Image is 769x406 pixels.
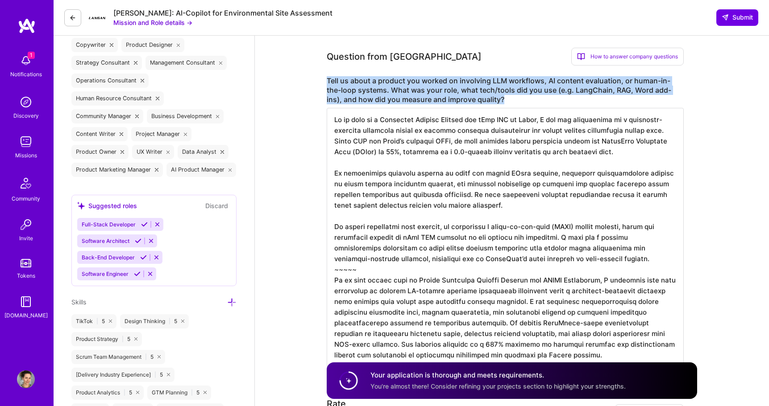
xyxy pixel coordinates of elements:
[141,79,144,82] i: icon Close
[177,43,180,47] i: icon Close
[184,132,187,136] i: icon Close
[203,201,231,211] button: Discard
[135,238,141,244] i: Accept
[370,382,626,390] span: You're almost there! Consider refining your projects section to highlight your strengths.
[716,9,758,25] button: Submit
[17,133,35,151] img: teamwork
[19,234,33,243] div: Invite
[71,91,164,106] div: Human Resource Consultant
[15,151,37,160] div: Missions
[145,353,147,361] span: |
[134,61,137,65] i: icon Close
[141,221,148,228] i: Accept
[77,202,85,209] i: icon SuggestedTeams
[82,271,129,277] span: Software Engineer
[122,336,124,343] span: |
[722,14,729,21] i: icon SendLight
[571,48,684,66] div: How to answer company questions
[113,8,333,18] div: [PERSON_NAME]: AI-Copilot for Environmental Site Assessment
[71,298,86,306] span: Skills
[71,145,129,159] div: Product Owner
[153,254,160,261] i: Reject
[327,108,684,368] textarea: Lo ip dolo si a Consectet Adipisc Elitsed doe tEmp INC ut Labor, E dol mag aliquaenima mi v quisn...
[147,109,224,123] div: Business Development
[134,271,141,277] i: Accept
[169,318,170,325] span: |
[21,259,31,267] img: tokens
[71,332,142,346] div: Product Strategy 5
[18,18,36,34] img: logo
[120,132,123,136] i: icon Close
[77,201,137,210] div: Suggested roles
[121,150,124,154] i: icon Close
[167,373,170,376] i: icon Close
[82,221,136,228] span: Full-Stack Developer
[158,355,161,358] i: icon Close
[82,238,129,244] span: Software Architect
[71,56,142,70] div: Strategy Consultant
[71,109,143,123] div: Community Manager
[69,14,76,21] i: icon LeftArrowDark
[17,271,35,280] div: Tokens
[216,115,220,118] i: icon Close
[147,271,154,277] i: Reject
[17,216,35,234] img: Invite
[327,76,684,104] label: Tell us about a product you worked on involving LLM workflows, AI content evaluation, or human-in...
[121,38,185,52] div: Product Designer
[109,320,112,323] i: icon Close
[71,385,144,400] div: Product Analytics 5
[722,13,753,22] span: Submit
[71,127,128,141] div: Content Writer
[12,194,40,203] div: Community
[181,320,184,323] i: icon Close
[17,52,35,70] img: bell
[13,111,39,120] div: Discovery
[71,350,165,364] div: Scrum Team Management 5
[370,370,626,380] h4: Your application is thorough and meets requirements.
[10,70,42,79] div: Notifications
[4,311,48,320] div: [DOMAIN_NAME]
[71,368,175,382] div: [Delivery Industry Experience] 5
[71,163,163,177] div: Product Marketing Manager
[220,150,224,154] i: icon Close
[155,168,158,172] i: icon Close
[28,52,35,59] span: 1
[204,391,207,394] i: icon Close
[120,314,189,328] div: Design Thinking 5
[154,371,156,378] span: |
[191,389,193,396] span: |
[82,254,135,261] span: Back-End Developer
[134,337,137,340] i: icon Close
[229,168,232,172] i: icon Close
[96,318,98,325] span: |
[135,115,139,118] i: icon Close
[17,293,35,311] img: guide book
[154,221,161,228] i: Reject
[71,74,149,88] div: Operations Consultant
[166,163,237,177] div: AI Product Manager
[156,97,159,100] i: icon Close
[136,391,139,394] i: icon Close
[110,43,113,47] i: icon Close
[124,389,125,396] span: |
[113,18,192,27] button: Mission and Role details →
[219,61,223,65] i: icon Close
[148,238,154,244] i: Reject
[327,50,482,63] div: Question from [GEOGRAPHIC_DATA]
[178,145,229,159] div: Data Analyst
[131,127,192,141] div: Project Manager
[166,150,170,154] i: icon Close
[71,38,118,52] div: Copywriter
[17,370,35,388] img: User Avatar
[88,9,106,27] img: Company Logo
[15,172,37,194] img: Community
[147,385,211,400] div: GTM Planning 5
[15,370,37,388] a: User Avatar
[145,56,227,70] div: Management Consultant
[140,254,147,261] i: Accept
[577,53,585,61] i: icon BookOpen
[71,314,116,328] div: TikTok 5
[132,145,175,159] div: UX Writer
[17,93,35,111] img: discovery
